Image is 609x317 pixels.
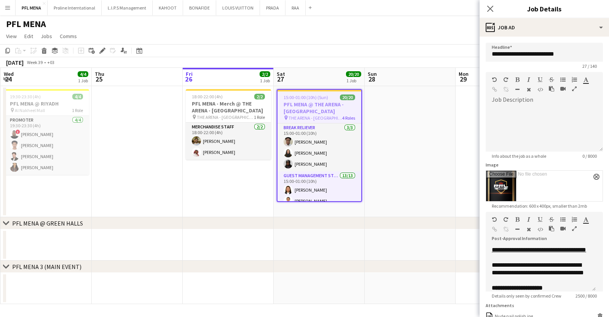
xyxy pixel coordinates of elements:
[3,75,14,83] span: 24
[342,115,355,121] span: 4 Roles
[486,153,552,159] span: Info about the job as a whole
[549,216,554,223] button: Strikethrough
[346,71,361,77] span: 20/20
[41,33,52,40] span: Jobs
[560,86,566,92] button: Insert video
[260,71,270,77] span: 2/2
[183,0,216,15] button: BONAFIDE
[6,33,17,40] span: View
[3,31,20,41] a: View
[277,70,285,77] span: Sat
[480,18,609,37] div: Job Ad
[47,59,54,65] div: +03
[503,77,509,83] button: Redo
[185,75,193,83] span: 26
[186,89,271,160] div: 18:00-22:00 (4h)2/2PFL MENA - Merch @ THE ARENA - [GEOGRAPHIC_DATA] THE ARENA - [GEOGRAPHIC_DATA]...
[515,77,520,83] button: Bold
[289,115,342,121] span: THE ARENA - [GEOGRAPHIC_DATA]
[576,153,603,159] span: 0 / 8000
[486,293,568,299] span: Details only seen by confirmed Crew
[72,107,83,113] span: 1 Role
[94,75,104,83] span: 25
[197,114,254,120] span: THE ARENA - [GEOGRAPHIC_DATA]
[95,70,104,77] span: Thu
[560,226,566,232] button: Insert video
[15,107,45,113] span: Al Nakheel Mall
[492,216,497,223] button: Undo
[186,100,271,114] h3: PFL MENA - Merch @ THE ARENA - [GEOGRAPHIC_DATA]
[526,86,531,93] button: Clear Formatting
[78,78,88,83] div: 1 Job
[24,33,33,40] span: Edit
[277,89,362,202] app-job-card: 15:00-01:00 (10h) (Sun)20/20PFL MENA @ THE ARENA - [GEOGRAPHIC_DATA] THE ARENA - [GEOGRAPHIC_DATA...
[153,0,183,15] button: KAHOOT
[367,75,377,83] span: 28
[25,59,44,65] span: Week 39
[216,0,260,15] button: LOUIS VUITTON
[572,216,577,223] button: Ordered List
[526,77,531,83] button: Italic
[260,0,285,15] button: PRADA
[4,100,89,107] h3: PFL MENA @ RIYADH
[277,101,361,115] h3: PFL MENA @ THE ARENA - [GEOGRAPHIC_DATA]
[16,0,48,15] button: PFL MENA
[583,216,588,223] button: Text Color
[537,86,543,93] button: HTML Code
[486,303,514,308] label: Attachments
[60,33,77,40] span: Comms
[515,86,520,93] button: Horizontal Line
[537,226,543,232] button: HTML Code
[6,59,24,66] div: [DATE]
[285,0,306,15] button: RAA
[583,77,588,83] button: Text Color
[549,226,554,232] button: Paste as plain text
[260,78,270,83] div: 1 Job
[4,70,14,77] span: Wed
[572,77,577,83] button: Ordered List
[486,203,593,209] span: Recommendation: 600 x 400px, smaller than 2mb
[12,219,83,227] div: PFL MENA @ GREEN HALLS
[16,130,20,134] span: !
[102,0,153,15] button: L.I.P.S Management
[346,78,361,83] div: 1 Job
[72,94,83,99] span: 4/4
[458,75,469,83] span: 29
[368,70,377,77] span: Sun
[12,263,81,271] div: PFL MENA 3 (MAIN EVENT)
[10,94,41,99] span: 19:30-23:30 (4h)
[537,77,543,83] button: Underline
[78,71,88,77] span: 4/4
[492,77,497,83] button: Undo
[4,116,89,175] app-card-role: Promoter4/419:30-23:30 (4h)![PERSON_NAME][PERSON_NAME][PERSON_NAME][PERSON_NAME]
[254,94,265,99] span: 2/2
[192,94,223,99] span: 18:00-22:00 (4h)
[560,216,566,223] button: Unordered List
[569,293,603,299] span: 2500 / 8000
[576,63,603,69] span: 27 / 140
[277,123,361,171] app-card-role: Break reliever3/315:00-01:00 (10h)[PERSON_NAME][PERSON_NAME][PERSON_NAME]
[459,70,469,77] span: Mon
[480,4,609,14] h3: Job Details
[526,226,531,232] button: Clear Formatting
[186,123,271,160] app-card-role: Merchandise Staff2/218:00-22:00 (4h)[PERSON_NAME][PERSON_NAME]
[572,86,577,92] button: Fullscreen
[38,31,55,41] a: Jobs
[284,94,328,100] span: 15:00-01:00 (10h) (Sun)
[186,70,193,77] span: Fri
[537,216,543,223] button: Underline
[560,77,566,83] button: Unordered List
[515,226,520,232] button: Horizontal Line
[21,31,36,41] a: Edit
[503,216,509,223] button: Redo
[549,86,554,92] button: Paste as plain text
[515,216,520,223] button: Bold
[526,216,531,223] button: Italic
[254,114,265,120] span: 1 Role
[572,226,577,232] button: Fullscreen
[549,77,554,83] button: Strikethrough
[340,94,355,100] span: 20/20
[48,0,102,15] button: Proline Interntational
[4,89,89,175] app-job-card: 19:30-23:30 (4h)4/4PFL MENA @ RIYADH Al Nakheel Mall1 RolePromoter4/419:30-23:30 (4h)![PERSON_NAM...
